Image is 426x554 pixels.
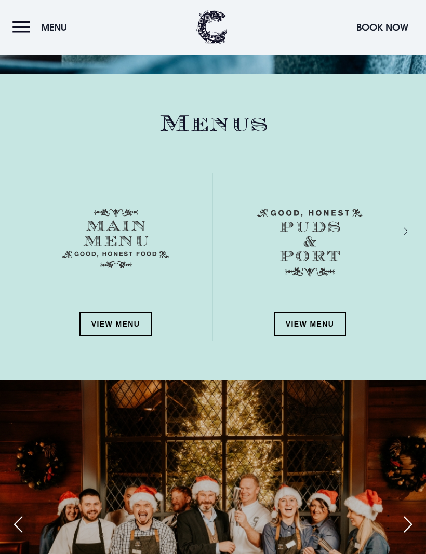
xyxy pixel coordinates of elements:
[351,16,414,38] button: Book Now
[19,110,407,138] h2: Menus
[390,224,400,239] div: Next slide
[12,16,72,38] button: Menu
[196,10,228,44] img: Clandeboye Lodge
[257,209,363,277] img: Menu puds and port
[5,513,31,536] div: Previous slide
[62,209,169,268] img: Menu main menu
[41,21,67,33] span: Menu
[274,312,347,336] a: View Menu
[79,312,152,336] a: View Menu
[395,513,421,536] div: Next slide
